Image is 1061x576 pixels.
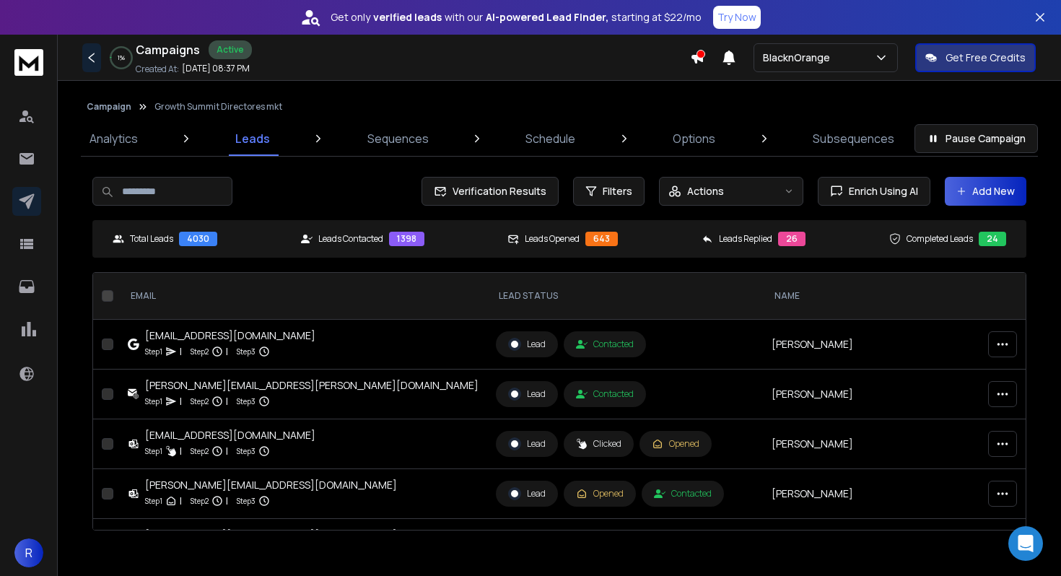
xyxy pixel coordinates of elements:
[367,130,429,147] p: Sequences
[763,370,1029,419] td: [PERSON_NAME]
[664,121,724,156] a: Options
[508,388,546,401] div: Lead
[118,53,125,62] p: 1 %
[182,63,250,74] p: [DATE] 08:37 PM
[179,232,217,246] div: 4030
[573,177,645,206] button: Filters
[180,394,182,409] p: |
[145,444,162,458] p: Step 1
[763,519,1029,569] td: [PERSON_NAME]
[813,130,894,147] p: Subsequences
[145,494,162,508] p: Step 1
[87,101,131,113] button: Campaign
[713,6,761,29] button: Try Now
[191,394,209,409] p: Step 2
[130,233,173,245] p: Total Leads
[576,339,634,350] div: Contacted
[576,488,624,499] div: Opened
[180,494,182,508] p: |
[914,124,1038,153] button: Pause Campaign
[517,121,584,156] a: Schedule
[191,444,209,458] p: Step 2
[673,130,715,147] p: Options
[119,273,487,320] th: EMAIL
[907,233,973,245] p: Completed Leads
[576,388,634,400] div: Contacted
[154,101,282,113] p: Growth Summit Directores mkt
[804,121,903,156] a: Subsequences
[508,338,546,351] div: Lead
[237,394,256,409] p: Step 3
[237,344,256,359] p: Step 3
[508,487,546,500] div: Lead
[145,528,397,542] div: [PERSON_NAME][EMAIL_ADDRESS][DOMAIN_NAME]
[763,273,1029,320] th: NAME
[525,233,580,245] p: Leads Opened
[191,494,209,508] p: Step 2
[136,41,200,58] h1: Campaigns
[180,444,182,458] p: |
[235,130,270,147] p: Leads
[763,320,1029,370] td: [PERSON_NAME]
[585,232,618,246] div: 643
[226,494,228,508] p: |
[487,273,763,320] th: LEAD STATUS
[227,121,279,156] a: Leads
[226,444,228,458] p: |
[237,494,256,508] p: Step 3
[331,10,702,25] p: Get only with our starting at $22/mo
[318,233,383,245] p: Leads Contacted
[447,184,546,198] span: Verification Results
[652,438,699,450] div: Opened
[843,184,918,198] span: Enrich Using AI
[145,328,315,343] div: [EMAIL_ADDRESS][DOMAIN_NAME]
[136,64,179,75] p: Created At:
[576,438,621,450] div: Clicked
[89,130,138,147] p: Analytics
[373,10,442,25] strong: verified leads
[979,232,1006,246] div: 24
[818,177,930,206] button: Enrich Using AI
[209,40,252,59] div: Active
[422,177,559,206] button: Verification Results
[687,184,724,198] p: Actions
[654,488,712,499] div: Contacted
[81,121,147,156] a: Analytics
[778,232,805,246] div: 26
[145,478,397,492] div: [PERSON_NAME][EMAIL_ADDRESS][DOMAIN_NAME]
[603,184,632,198] span: Filters
[14,538,43,567] button: R
[226,344,228,359] p: |
[915,43,1036,72] button: Get Free Credits
[717,10,756,25] p: Try Now
[191,344,209,359] p: Step 2
[763,469,1029,519] td: [PERSON_NAME]
[145,344,162,359] p: Step 1
[486,10,608,25] strong: AI-powered Lead Finder,
[145,394,162,409] p: Step 1
[763,51,836,65] p: BlacknOrange
[389,232,424,246] div: 1398
[180,344,182,359] p: |
[763,419,1029,469] td: [PERSON_NAME]
[145,428,315,442] div: [EMAIL_ADDRESS][DOMAIN_NAME]
[945,177,1026,206] button: Add New
[508,437,546,450] div: Lead
[237,444,256,458] p: Step 3
[359,121,437,156] a: Sequences
[946,51,1026,65] p: Get Free Credits
[1008,526,1043,561] div: Open Intercom Messenger
[145,378,479,393] div: [PERSON_NAME][EMAIL_ADDRESS][PERSON_NAME][DOMAIN_NAME]
[525,130,575,147] p: Schedule
[14,49,43,76] img: logo
[719,233,772,245] p: Leads Replied
[226,394,228,409] p: |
